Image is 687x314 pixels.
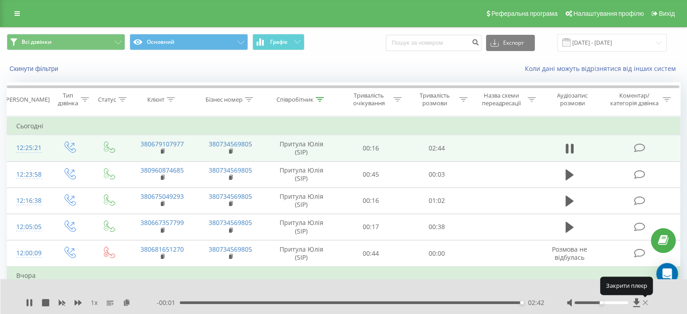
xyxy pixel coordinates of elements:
a: 380679107977 [140,140,184,148]
td: Притула Юлія (SIP) [265,161,338,187]
a: 380960874685 [140,166,184,174]
div: Назва схеми переадресації [478,92,525,107]
a: 380734569805 [209,218,252,227]
div: Співробітник [276,96,313,103]
span: Графік [270,39,288,45]
span: - 00:01 [157,298,180,307]
button: Скинути фільтри [7,65,63,73]
span: Вихід [659,10,675,17]
td: 00:17 [338,214,404,240]
div: Аудіозапис розмови [546,92,599,107]
input: Пошук за номером [386,35,481,51]
span: Налаштування профілю [573,10,644,17]
a: Коли дані можуть відрізнятися вiд інших систем [525,64,680,73]
td: 00:45 [338,161,404,187]
td: Притула Юлія (SIP) [265,135,338,161]
div: Тип дзвінка [57,92,78,107]
div: Коментар/категорія дзвінка [608,92,660,107]
td: 00:16 [338,135,404,161]
div: Тривалість розмови [412,92,457,107]
span: Всі дзвінки [22,38,51,46]
button: Основний [130,34,248,50]
td: 00:38 [404,214,469,240]
div: [PERSON_NAME] [4,96,50,103]
div: Статус [98,96,116,103]
div: 12:25:21 [16,139,40,157]
a: 380734569805 [209,245,252,253]
div: Open Intercom Messenger [656,263,678,285]
a: 380681651270 [140,245,184,253]
div: Закрити плеєр [600,277,653,295]
td: 02:44 [404,135,469,161]
td: Притула Юлія (SIP) [265,187,338,214]
button: Графік [252,34,304,50]
div: 12:16:38 [16,192,40,210]
td: 00:03 [404,161,469,187]
td: Притула Юлія (SIP) [265,214,338,240]
button: Експорт [486,35,535,51]
div: Accessibility label [520,301,523,305]
td: Притула Юлія (SIP) [265,240,338,267]
a: 380675049293 [140,192,184,201]
div: Клієнт [147,96,164,103]
div: 12:00:09 [16,244,40,262]
a: 380734569805 [209,140,252,148]
td: 00:44 [338,240,404,267]
a: 380734569805 [209,166,252,174]
div: 12:23:58 [16,166,40,183]
a: 380667357799 [140,218,184,227]
div: Бізнес номер [206,96,243,103]
span: Реферальна програма [491,10,558,17]
td: Сьогодні [7,117,680,135]
div: Accessibility label [599,301,603,305]
div: Тривалість очікування [346,92,392,107]
td: Вчора [7,267,680,285]
a: 380734569805 [209,192,252,201]
td: 00:00 [404,240,469,267]
span: Розмова не відбулась [552,245,587,262]
td: 00:16 [338,187,404,214]
span: 1 x [91,298,98,307]
td: 01:02 [404,187,469,214]
div: 12:05:05 [16,218,40,236]
button: Всі дзвінки [7,34,125,50]
span: 02:42 [528,298,544,307]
